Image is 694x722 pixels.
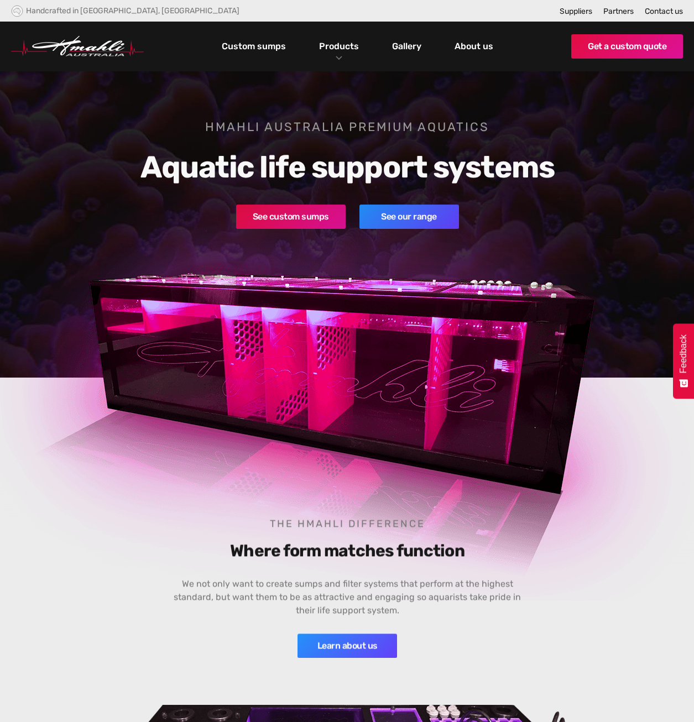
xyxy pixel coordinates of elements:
[26,6,239,15] div: Handcrafted in [GEOGRAPHIC_DATA], [GEOGRAPHIC_DATA]
[61,119,633,135] h1: Hmahli Australia premium aquatics
[560,7,592,16] a: Suppliers
[389,37,424,56] a: Gallery
[298,634,397,658] a: Learn about us
[316,38,362,54] a: Products
[452,37,496,56] a: About us
[679,334,688,373] span: Feedback
[219,37,289,56] a: Custom sumps
[673,323,694,399] button: Feedback - Show survey
[11,36,144,57] a: home
[571,34,683,59] a: Get a custom quote
[11,36,144,57] img: Hmahli Australia Logo
[171,541,524,561] h3: Where form matches function
[171,577,524,617] p: We not only want to create sumps and filter systems that perform at the highest standard, but wan...
[61,149,633,185] h2: Aquatic life support systems
[359,205,458,229] a: See our range
[311,22,367,71] div: Products
[645,7,683,16] a: Contact us
[603,7,634,16] a: Partners
[236,205,345,229] a: See custom sumps
[171,518,524,530] h4: The Hmahli difference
